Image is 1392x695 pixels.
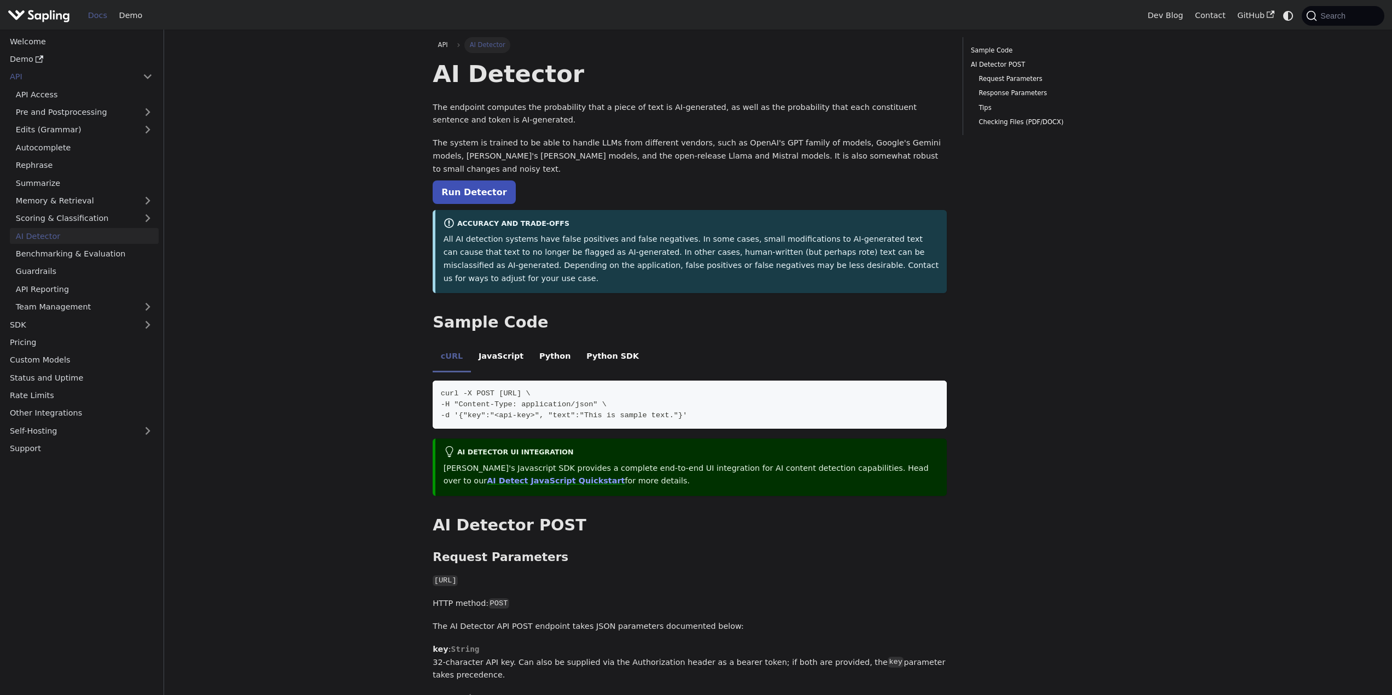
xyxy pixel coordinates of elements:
a: Request Parameters [979,74,1115,84]
button: Expand sidebar category 'SDK' [137,317,159,332]
a: Memory & Retrieval [10,193,159,209]
li: Python SDK [579,342,647,373]
a: AI Detector [10,228,159,244]
span: -H "Content-Type: application/json" \ [441,400,607,408]
a: Demo [4,51,159,67]
a: API Access [10,86,159,102]
a: Docs [82,7,113,24]
a: AI Detector POST [971,60,1119,70]
a: Rephrase [10,157,159,173]
span: AI Detector [464,37,510,52]
a: Contact [1189,7,1232,24]
a: SDK [4,317,137,332]
a: Rate Limits [4,388,159,404]
code: key [888,657,904,668]
a: Welcome [4,33,159,49]
a: Guardrails [10,264,159,279]
button: Search (Command+K) [1302,6,1384,26]
a: Response Parameters [979,88,1115,98]
a: Summarize [10,175,159,191]
a: Sample Code [971,45,1119,56]
a: API Reporting [10,281,159,297]
a: Pre and Postprocessing [10,104,159,120]
p: The AI Detector API POST endpoint takes JSON parameters documented below: [433,620,947,633]
a: Checking Files (PDF/DOCX) [979,117,1115,127]
a: GitHub [1231,7,1280,24]
h3: Request Parameters [433,550,947,565]
a: Dev Blog [1141,7,1189,24]
li: JavaScript [471,342,532,373]
a: Run Detector [433,180,515,204]
p: The system is trained to be able to handle LLMs from different vendors, such as OpenAI's GPT fami... [433,137,947,176]
code: [URL] [433,575,458,586]
a: AI Detect JavaScript Quickstart [487,476,625,485]
a: Status and Uptime [4,370,159,386]
p: All AI detection systems have false positives and false negatives. In some cases, small modificat... [444,233,939,285]
li: Python [532,342,579,373]
h2: Sample Code [433,313,947,332]
li: cURL [433,342,470,373]
a: Self-Hosting [4,423,159,439]
a: Other Integrations [4,405,159,421]
a: Custom Models [4,352,159,368]
img: Sapling.ai [8,8,70,24]
span: API [438,41,448,49]
a: Team Management [10,299,159,315]
a: Benchmarking & Evaluation [10,246,159,262]
p: The endpoint computes the probability that a piece of text is AI-generated, as well as the probab... [433,101,947,127]
a: API [433,37,453,52]
span: curl -X POST [URL] \ [441,389,531,398]
p: HTTP method: [433,597,947,610]
nav: Breadcrumbs [433,37,947,52]
a: Demo [113,7,148,24]
p: : 32-character API key. Can also be supplied via the Authorization header as a bearer token; if b... [433,643,947,682]
button: Collapse sidebar category 'API' [137,69,159,85]
span: -d '{"key":"<api-key>", "text":"This is sample text."}' [441,411,688,419]
a: Autocomplete [10,139,159,155]
h1: AI Detector [433,59,947,89]
a: Pricing [4,335,159,351]
div: AI Detector UI integration [444,446,939,459]
a: Edits (Grammar) [10,122,159,138]
span: String [451,645,479,653]
button: Switch between dark and light mode (currently system mode) [1280,8,1296,24]
a: Tips [979,103,1115,113]
div: Accuracy and Trade-offs [444,218,939,231]
strong: key [433,645,448,653]
h2: AI Detector POST [433,516,947,535]
span: Search [1317,11,1352,20]
a: Support [4,441,159,457]
p: [PERSON_NAME]'s Javascript SDK provides a complete end-to-end UI integration for AI content detec... [444,462,939,488]
a: Sapling.aiSapling.ai [8,8,74,24]
a: API [4,69,137,85]
a: Scoring & Classification [10,211,159,226]
code: POST [488,598,509,609]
